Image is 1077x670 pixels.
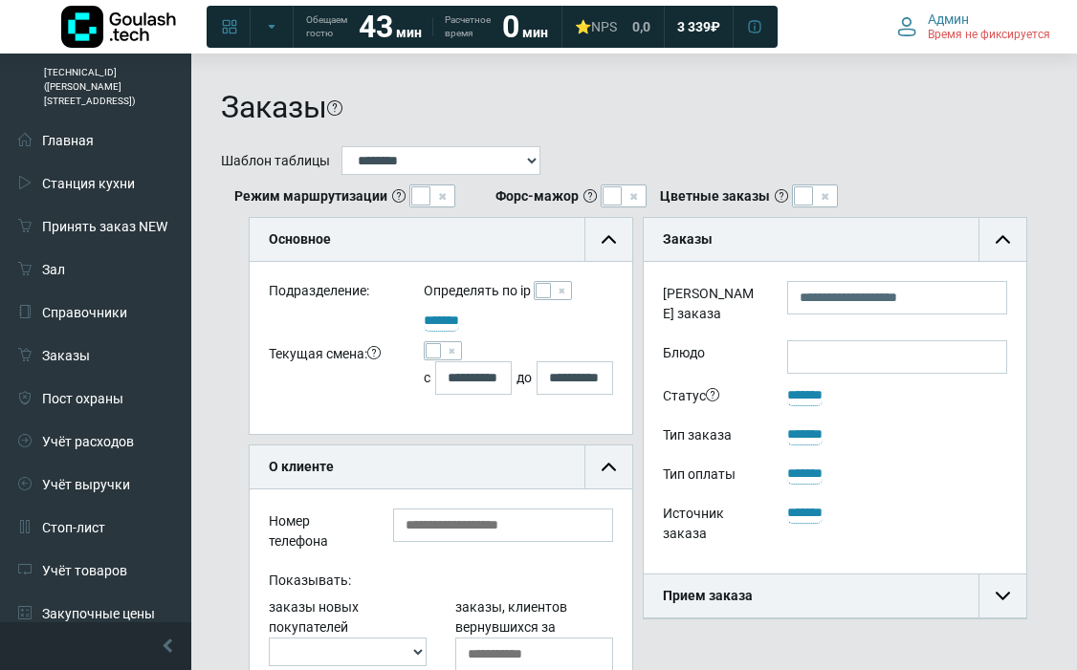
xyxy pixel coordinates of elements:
strong: 0 [502,9,519,45]
div: Статус [648,383,773,413]
span: 3 339 [677,18,711,35]
div: с до [424,361,612,395]
span: мин [396,25,422,40]
div: Текущая смена: [254,341,409,395]
button: Админ Время не фиксируется [886,7,1062,47]
span: Админ [928,11,969,28]
div: ⭐ [575,18,617,35]
div: Номер телефона [254,508,379,558]
label: Блюдо [648,340,773,374]
img: collapse [996,589,1010,603]
label: Определять по ip [424,281,531,301]
span: 0,0 [632,18,650,35]
div: Подразделение: [254,281,409,309]
img: collapse [602,460,616,474]
label: [PERSON_NAME] заказа [648,281,773,331]
b: Заказы [663,231,713,247]
strong: 43 [359,9,393,45]
div: Тип заказа [648,422,773,452]
a: Обещаем гостю 43 мин Расчетное время 0 мин [295,10,560,44]
a: ⭐NPS 0,0 [563,10,662,44]
label: Шаблон таблицы [221,151,330,171]
span: Обещаем гостю [306,13,347,40]
b: Цветные заказы [660,186,770,206]
b: Режим маршрутизации [234,186,387,206]
b: Основное [269,231,331,247]
span: Время не фиксируется [928,28,1050,43]
h1: Заказы [221,89,327,125]
div: Показывать: [254,568,627,597]
img: Логотип компании Goulash.tech [61,6,176,48]
span: NPS [591,19,617,34]
span: мин [522,25,548,40]
b: Прием заказа [663,588,753,603]
img: collapse [996,232,1010,247]
img: collapse [602,232,616,247]
div: Источник заказа [648,501,773,551]
span: Расчетное время [445,13,491,40]
b: Форс-мажор [495,186,579,206]
a: 3 339 ₽ [666,10,732,44]
span: ₽ [711,18,720,35]
div: Тип оплаты [648,462,773,491]
b: О клиенте [269,459,334,474]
